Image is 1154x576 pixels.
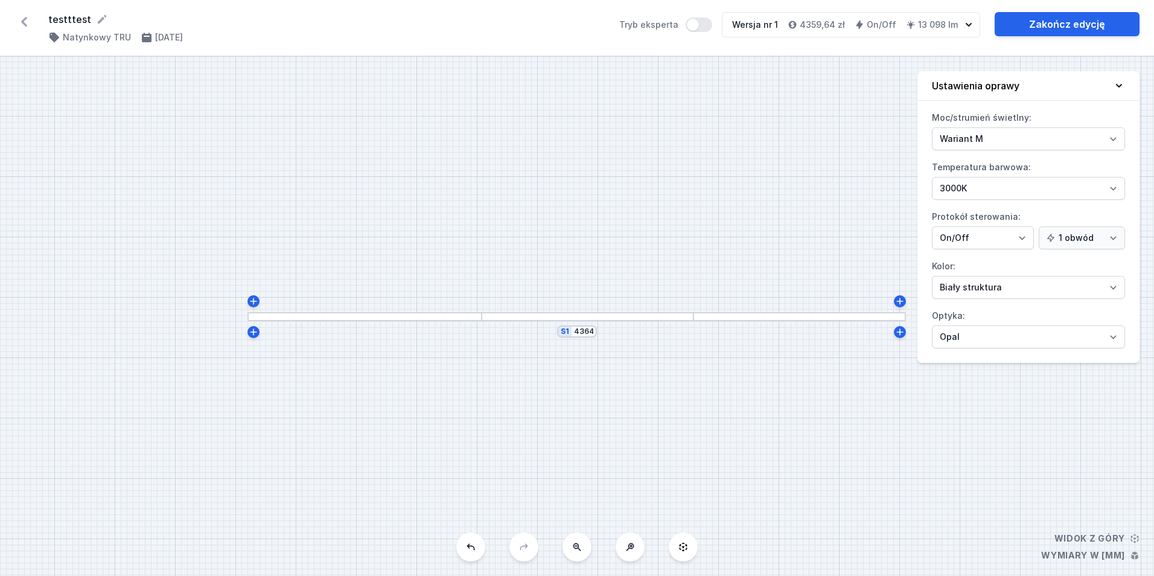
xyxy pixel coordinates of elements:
[932,78,1019,93] h4: Ustawienia oprawy
[932,306,1125,348] label: Optyka:
[48,12,605,27] form: testttest
[686,18,712,32] button: Tryb eksperta
[63,31,131,43] h4: Natynkowy TRU
[619,18,712,32] label: Tryb eksperta
[932,325,1125,348] select: Optyka:
[867,19,896,31] h4: On/Off
[732,19,778,31] div: Wersja nr 1
[995,12,1140,36] a: Zakończ edycję
[155,31,183,43] h4: [DATE]
[574,327,593,336] input: Wymiar [mm]
[800,19,845,31] h4: 4359,64 zł
[918,19,958,31] h4: 13 098 lm
[1039,226,1125,249] select: Protokół sterowania:
[96,13,108,25] button: Edytuj nazwę projektu
[932,177,1125,200] select: Temperatura barwowa:
[932,108,1125,150] label: Moc/strumień świetlny:
[932,226,1034,249] select: Protokół sterowania:
[932,257,1125,299] label: Kolor:
[932,207,1125,249] label: Protokół sterowania:
[932,276,1125,299] select: Kolor:
[917,71,1140,101] button: Ustawienia oprawy
[932,158,1125,200] label: Temperatura barwowa:
[932,127,1125,150] select: Moc/strumień świetlny:
[722,12,980,37] button: Wersja nr 14359,64 złOn/Off13 098 lm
